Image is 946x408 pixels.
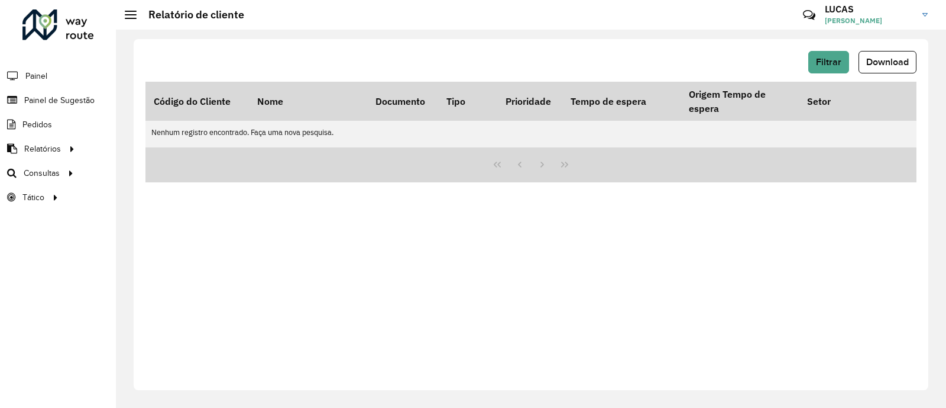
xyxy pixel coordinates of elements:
span: Pedidos [22,118,52,131]
span: Download [866,57,909,67]
th: Setor [799,82,917,121]
span: Relatórios [24,143,61,155]
th: Código do Cliente [145,82,249,121]
h2: Relatório de cliente [137,8,244,21]
th: Origem Tempo de espera [681,82,799,121]
a: Contato Rápido [796,2,822,28]
span: Filtrar [816,57,841,67]
span: [PERSON_NAME] [825,15,913,26]
span: Consultas [24,167,60,179]
h3: LUCAS [825,4,913,15]
button: Filtrar [808,51,849,73]
span: Painel de Sugestão [24,94,95,107]
th: Documento [367,82,438,121]
span: Tático [22,191,44,204]
th: Nome [249,82,367,121]
button: Download [858,51,916,73]
th: Tempo de espera [562,82,681,121]
th: Tipo [438,82,497,121]
th: Prioridade [497,82,562,121]
span: Painel [25,70,47,82]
